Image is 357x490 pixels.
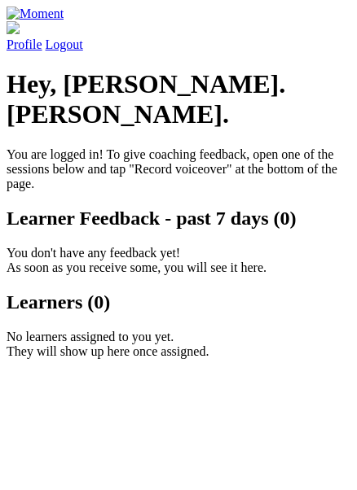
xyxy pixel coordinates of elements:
[7,21,350,51] a: Profile
[7,291,350,313] h2: Learners (0)
[7,330,350,359] p: No learners assigned to you yet. They will show up here once assigned.
[7,208,350,230] h2: Learner Feedback - past 7 days (0)
[46,37,83,51] a: Logout
[7,21,20,34] img: default_avatar-b4e2223d03051bc43aaaccfb402a43260a3f17acc7fafc1603fdf008d6cba3c9.png
[7,147,350,191] p: You are logged in! To give coaching feedback, open one of the sessions below and tap "Record voic...
[7,69,350,129] h1: Hey, [PERSON_NAME].[PERSON_NAME].
[7,7,64,21] img: Moment
[7,246,350,275] p: You don't have any feedback yet! As soon as you receive some, you will see it here.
